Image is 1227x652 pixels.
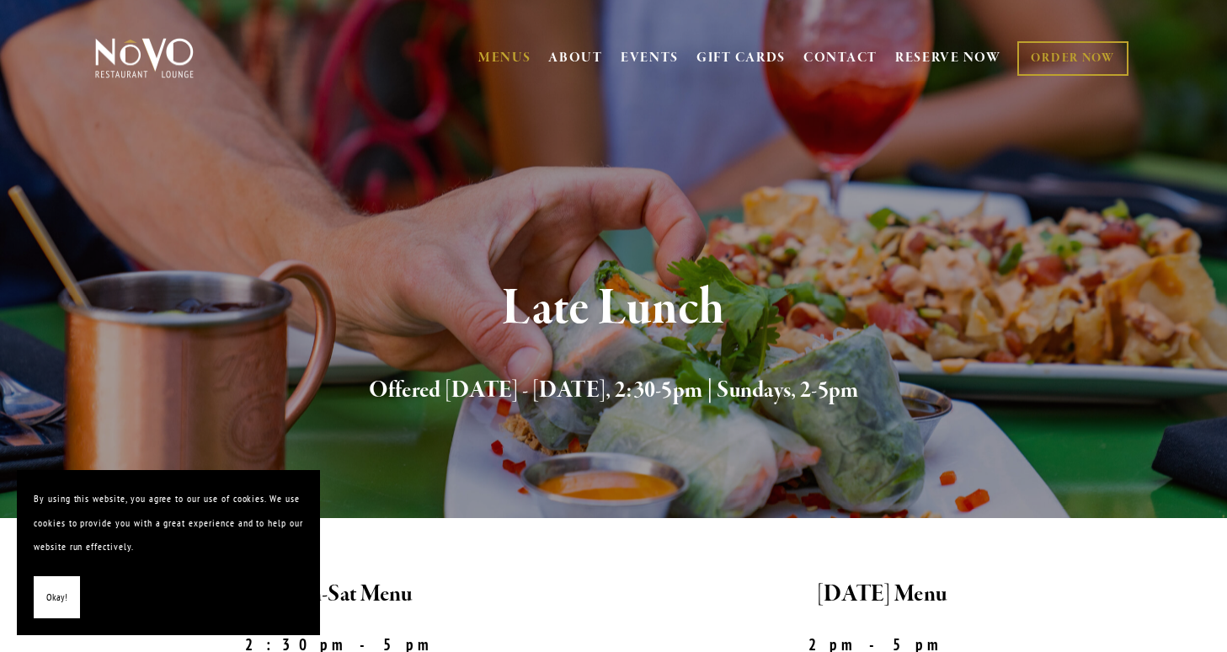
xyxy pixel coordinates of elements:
[895,42,1001,74] a: RESERVE NOW
[46,585,67,610] span: Okay!
[17,470,320,635] section: Cookie banner
[92,37,197,79] img: Novo Restaurant &amp; Lounge
[621,50,679,67] a: EVENTS
[696,42,786,74] a: GIFT CARDS
[628,577,1136,612] h2: [DATE] Menu
[34,576,80,619] button: Okay!
[123,373,1105,409] h2: Offered [DATE] - [DATE], 2:30-5pm | Sundays, 2-5pm
[92,577,600,612] h2: Mon-Sat Menu
[478,50,531,67] a: MENUS
[34,487,303,559] p: By using this website, you agree to our use of cookies. We use cookies to provide you with a grea...
[1017,41,1128,76] a: ORDER NOW
[803,42,878,74] a: CONTACT
[123,281,1105,336] h1: Late Lunch
[548,50,603,67] a: ABOUT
